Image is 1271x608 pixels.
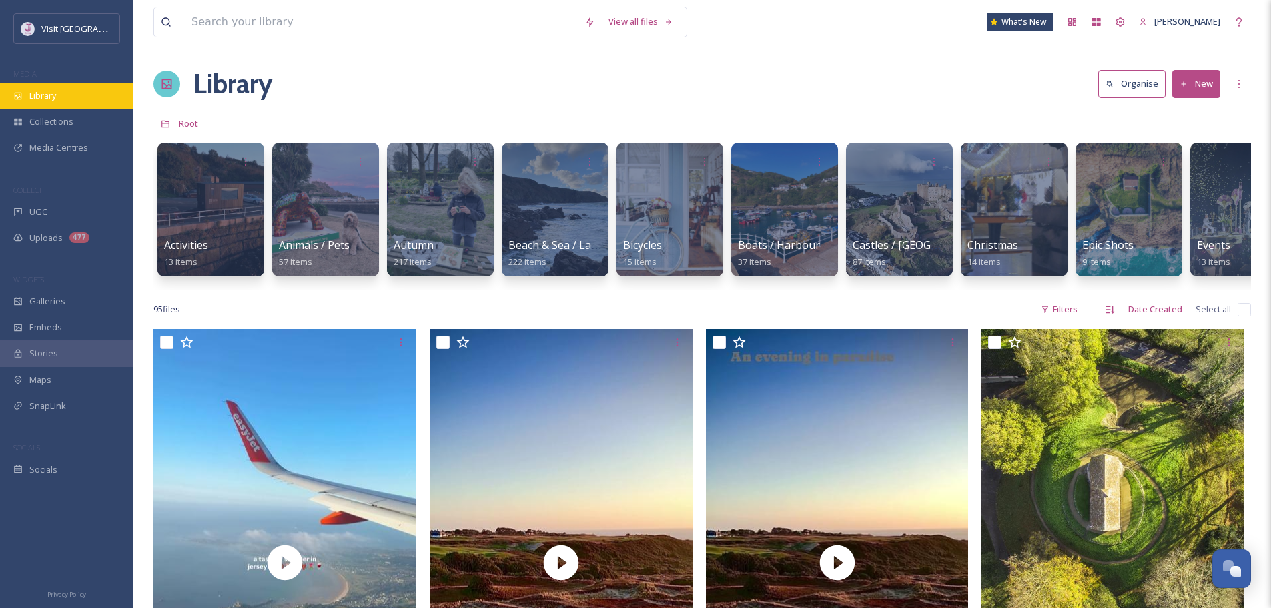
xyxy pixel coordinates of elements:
a: [PERSON_NAME] [1132,9,1227,35]
img: Events-Jersey-Logo.png [21,22,35,35]
span: Select all [1196,303,1231,316]
span: 217 items [394,256,432,268]
span: 13 items [1197,256,1230,268]
span: Uploads [29,232,63,244]
span: 57 items [279,256,312,268]
a: Bicycles15 items [623,239,662,268]
span: 13 items [164,256,197,268]
span: Stories [29,347,58,360]
span: Visit [GEOGRAPHIC_DATA] [41,22,145,35]
span: SnapLink [29,400,66,412]
a: Castles / [GEOGRAPHIC_DATA]87 items [853,239,1005,268]
span: Activities [164,238,208,252]
span: Privacy Policy [47,590,86,599]
span: COLLECT [13,185,42,195]
span: Autumn [394,238,434,252]
div: Date Created [1122,296,1189,322]
button: Organise [1098,70,1166,97]
span: 14 items [967,256,1001,268]
span: Epic Shots [1082,238,1134,252]
span: WIDGETS [13,274,44,284]
a: Beach & Sea / Landscape / Swimming Pools222 items [508,239,724,268]
span: Collections [29,115,73,128]
a: What's New [987,13,1053,31]
span: 95 file s [153,303,180,316]
div: 477 [69,232,89,243]
span: Socials [29,463,57,476]
span: Library [29,89,56,102]
span: Embeds [29,321,62,334]
a: Root [179,115,198,131]
span: Animals / Pets [279,238,350,252]
span: [PERSON_NAME] [1154,15,1220,27]
span: Events [1197,238,1230,252]
span: Christmas [967,238,1018,252]
span: Beach & Sea / Landscape / Swimming Pools [508,238,724,252]
span: Boats / Harbour [738,238,820,252]
span: SOCIALS [13,442,40,452]
a: Boats / Harbour37 items [738,239,820,268]
a: Animals / Pets57 items [279,239,350,268]
a: View all files [602,9,680,35]
input: Search your library [185,7,578,37]
span: Galleries [29,295,65,308]
span: 87 items [853,256,886,268]
span: Castles / [GEOGRAPHIC_DATA] [853,238,1005,252]
a: Events13 items [1197,239,1230,268]
div: Filters [1034,296,1084,322]
a: Autumn217 items [394,239,434,268]
span: Bicycles [623,238,662,252]
a: Library [193,64,272,104]
a: Epic Shots9 items [1082,239,1134,268]
span: UGC [29,206,47,218]
span: MEDIA [13,69,37,79]
span: 9 items [1082,256,1111,268]
span: Root [179,117,198,129]
a: Christmas14 items [967,239,1018,268]
a: Activities13 items [164,239,208,268]
span: Media Centres [29,141,88,154]
span: 37 items [738,256,771,268]
span: Maps [29,374,51,386]
a: Privacy Policy [47,585,86,601]
span: 222 items [508,256,546,268]
span: 15 items [623,256,657,268]
button: Open Chat [1212,549,1251,588]
button: New [1172,70,1220,97]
